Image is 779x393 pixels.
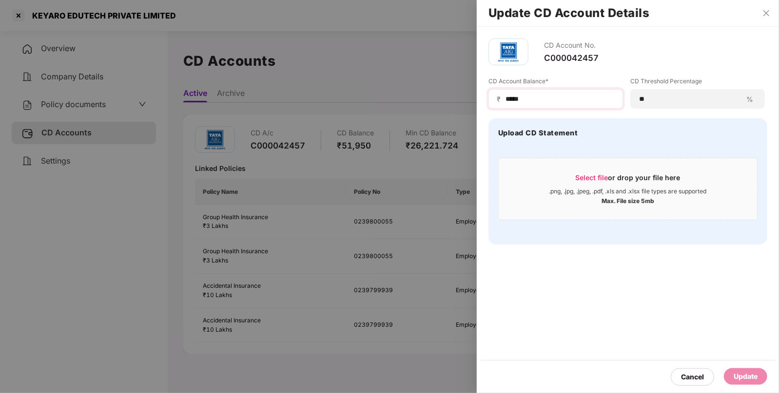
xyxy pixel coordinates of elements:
button: Close [760,9,773,18]
div: Max. File size 5mb [602,195,654,205]
div: C000042457 [544,53,599,63]
span: Select fileor drop your file here.png, .jpg, .jpeg, .pdf, .xls and .xlsx file types are supported... [499,166,757,212]
div: CD Account No. [544,38,599,53]
span: Select file [576,173,608,182]
label: CD Threshold Percentage [630,77,765,89]
label: CD Account Balance* [488,77,623,89]
div: or drop your file here [576,173,681,187]
div: .png, .jpg, .jpeg, .pdf, .xls and .xlsx file types are supported [549,187,707,195]
img: tatag.png [494,37,523,67]
h2: Update CD Account Details [488,8,767,19]
span: ₹ [497,94,505,104]
span: close [762,9,770,17]
div: Cancel [681,372,704,382]
div: Update [734,371,758,382]
h4: Upload CD Statement [498,128,578,138]
span: % [742,94,757,104]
